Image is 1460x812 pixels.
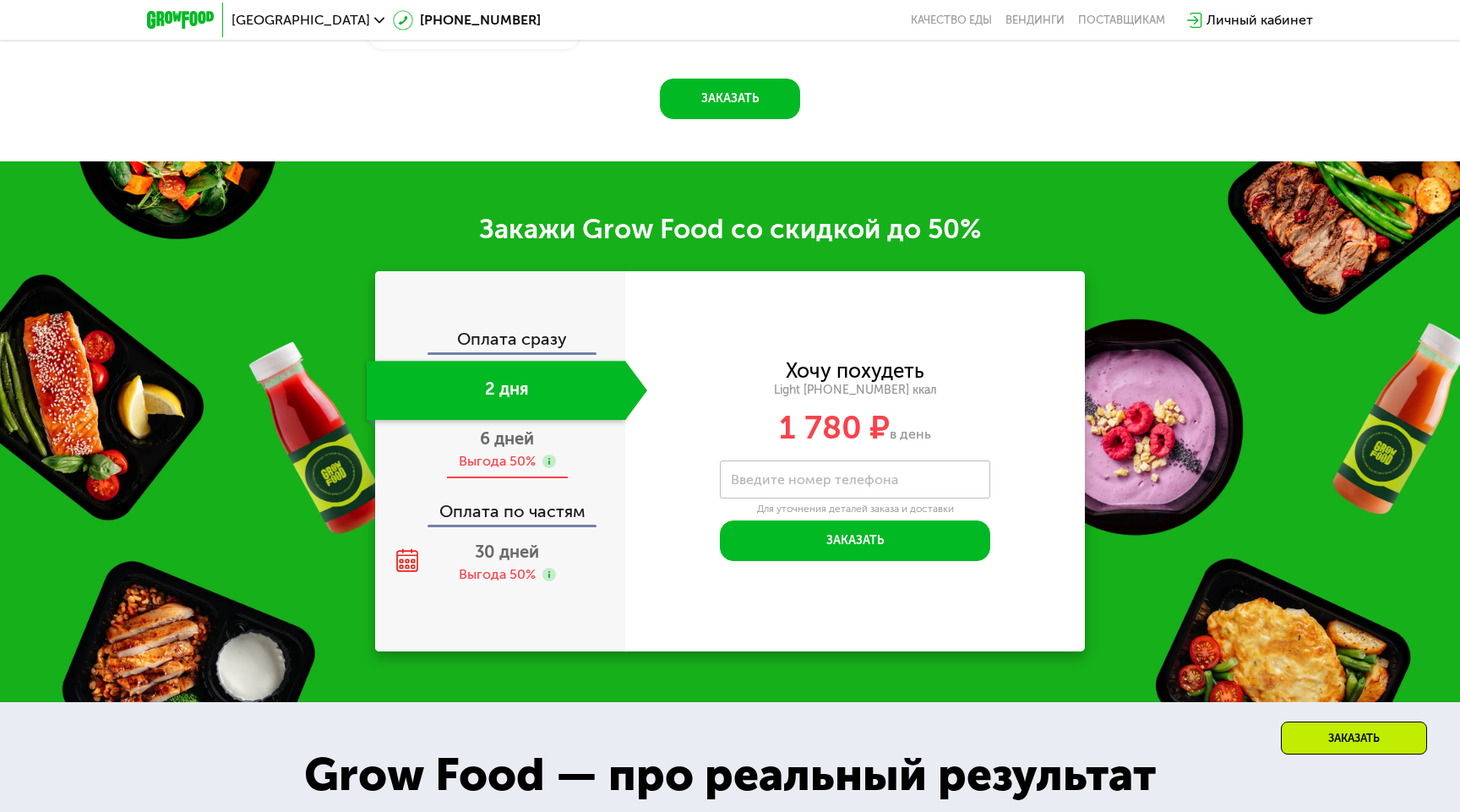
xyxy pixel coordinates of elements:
span: 30 дней [475,542,539,562]
div: Личный кабинет [1207,10,1313,30]
div: поставщикам [1078,14,1165,27]
button: Заказать [660,79,800,119]
label: Введите номер телефона [731,475,898,484]
a: Качество еды [911,14,992,27]
span: [GEOGRAPHIC_DATA] [232,14,370,27]
div: Выгода 50% [459,565,536,584]
span: 1 780 ₽ [779,408,890,447]
span: 6 дней [480,428,534,449]
div: Для уточнения деталей заказа и доставки [720,503,990,516]
div: Заказать [1281,722,1427,755]
a: Вендинги [1005,14,1065,27]
div: Выгода 50% [459,452,536,471]
span: в день [890,426,931,442]
div: Grow Food — про реальный результат [270,740,1190,809]
button: Заказать [720,520,990,561]
a: [PHONE_NUMBER] [393,10,541,30]
div: Оплата сразу [377,330,625,352]
div: Light [PHONE_NUMBER] ккал [625,383,1085,398]
div: Оплата по частям [377,486,625,525]
div: Хочу похудеть [786,362,924,380]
